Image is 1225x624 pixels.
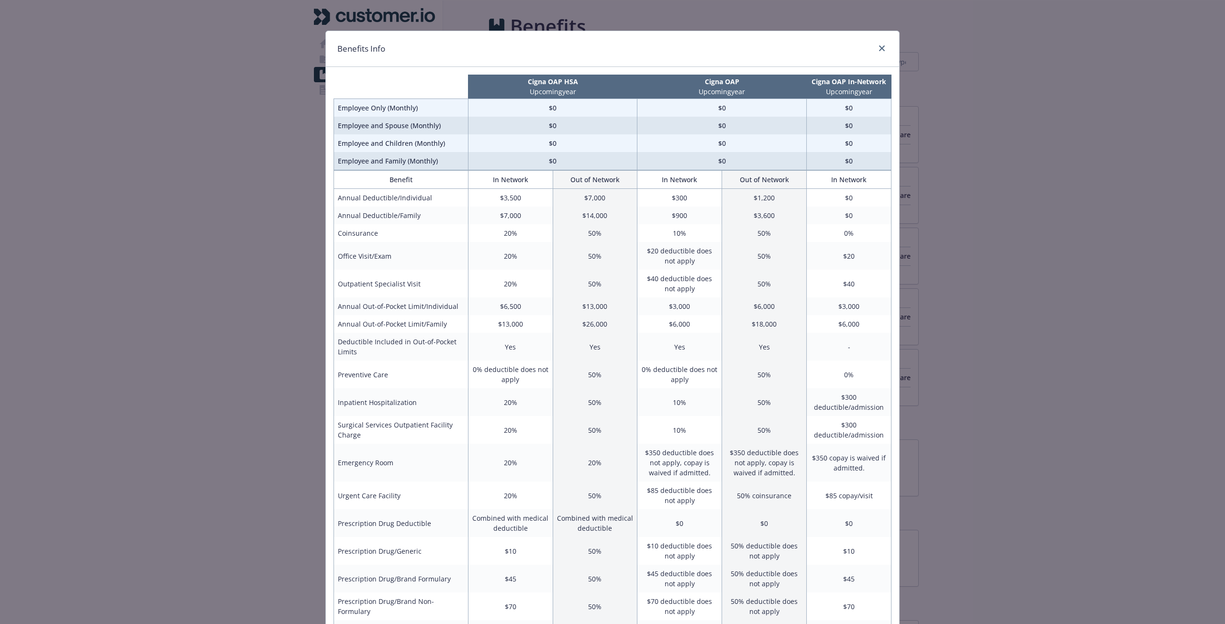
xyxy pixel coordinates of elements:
[468,117,637,134] td: $0
[334,207,468,224] td: Annual Deductible/Family
[722,565,807,592] td: 50% deductible does not apply
[637,117,807,134] td: $0
[722,388,807,416] td: 50%
[637,333,722,361] td: Yes
[722,270,807,297] td: 50%
[334,361,468,388] td: Preventive Care
[807,509,891,537] td: $0
[722,189,807,207] td: $1,200
[637,482,722,509] td: $85 deductible does not apply
[807,117,891,134] td: $0
[468,509,553,537] td: Combined with medical deductible
[807,99,891,117] td: $0
[337,43,385,55] h1: Benefits Info
[334,416,468,444] td: Surgical Services Outpatient Facility Charge
[553,224,637,242] td: 50%
[468,152,637,170] td: $0
[809,87,890,97] p: Upcoming year
[553,315,637,333] td: $26,000
[639,77,805,87] p: Cigna OAP
[807,482,891,509] td: $85 copay/visit
[637,242,722,270] td: $20 deductible does not apply
[807,242,891,270] td: $20
[334,509,468,537] td: Prescription Drug Deductible
[807,171,891,189] th: In Network
[468,189,553,207] td: $3,500
[468,482,553,509] td: 20%
[468,242,553,270] td: 20%
[722,242,807,270] td: 50%
[637,189,722,207] td: $300
[334,224,468,242] td: Coinsurance
[553,537,637,565] td: 50%
[722,416,807,444] td: 50%
[637,388,722,416] td: 10%
[334,444,468,482] td: Emergency Room
[334,565,468,592] td: Prescription Drug/Brand Formulary
[722,207,807,224] td: $3,600
[468,134,637,152] td: $0
[637,565,722,592] td: $45 deductible does not apply
[468,315,553,333] td: $13,000
[553,207,637,224] td: $14,000
[334,189,468,207] td: Annual Deductible/Individual
[334,482,468,509] td: Urgent Care Facility
[807,224,891,242] td: 0%
[807,297,891,315] td: $3,000
[334,297,468,315] td: Annual Out-of-Pocket Limit/Individual
[807,565,891,592] td: $45
[637,134,807,152] td: $0
[807,592,891,620] td: $70
[468,270,553,297] td: 20%
[553,565,637,592] td: 50%
[553,171,637,189] th: Out of Network
[334,75,468,99] th: intentionally left blank
[334,333,468,361] td: Deductible Included in Out-of-Pocket Limits
[470,87,635,97] p: Upcoming year
[722,315,807,333] td: $18,000
[637,297,722,315] td: $3,000
[637,270,722,297] td: $40 deductible does not apply
[468,388,553,416] td: 20%
[637,592,722,620] td: $70 deductible does not apply
[468,592,553,620] td: $70
[637,444,722,482] td: $350 deductible does not apply, copay is waived if admitted.
[334,117,468,134] td: Employee and Spouse (Monthly)
[553,509,637,537] td: Combined with medical deductible
[334,134,468,152] td: Employee and Children (Monthly)
[637,416,722,444] td: 10%
[553,388,637,416] td: 50%
[553,592,637,620] td: 50%
[468,171,553,189] th: In Network
[553,416,637,444] td: 50%
[722,444,807,482] td: $350 deductible does not apply, copay is waived if admitted.
[334,388,468,416] td: Inpatient Hospitalization
[468,537,553,565] td: $10
[807,537,891,565] td: $10
[334,152,468,170] td: Employee and Family (Monthly)
[468,361,553,388] td: 0% deductible does not apply
[807,444,891,482] td: $350 copay is waived if admitted.
[468,416,553,444] td: 20%
[468,224,553,242] td: 20%
[637,537,722,565] td: $10 deductible does not apply
[637,152,807,170] td: $0
[637,224,722,242] td: 10%
[722,171,807,189] th: Out of Network
[722,509,807,537] td: $0
[334,242,468,270] td: Office Visit/Exam
[722,592,807,620] td: 50% deductible does not apply
[553,242,637,270] td: 50%
[553,270,637,297] td: 50%
[637,207,722,224] td: $900
[468,333,553,361] td: Yes
[637,315,722,333] td: $6,000
[807,134,891,152] td: $0
[722,224,807,242] td: 50%
[637,509,722,537] td: $0
[722,361,807,388] td: 50%
[637,361,722,388] td: 0% deductible does not apply
[553,482,637,509] td: 50%
[553,444,637,482] td: 20%
[807,333,891,361] td: -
